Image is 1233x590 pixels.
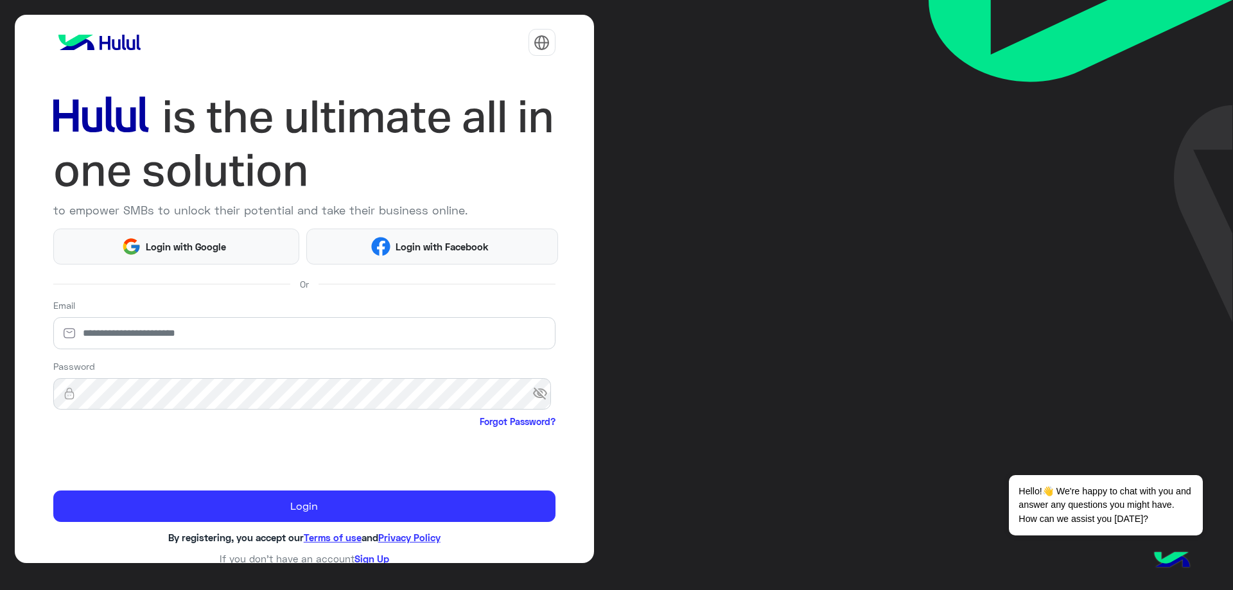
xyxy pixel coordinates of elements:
img: hulul-logo.png [1150,539,1194,584]
span: By registering, you accept our [168,532,304,543]
img: logo [53,30,146,55]
span: and [362,532,378,543]
a: Sign Up [354,553,389,564]
span: Login with Google [141,239,231,254]
label: Email [53,299,75,312]
span: visibility_off [532,383,555,406]
p: to empower SMBs to unlock their potential and take their business online. [53,202,555,219]
iframe: reCAPTCHA [53,431,249,481]
span: Login with Facebook [390,239,493,254]
a: Privacy Policy [378,532,441,543]
img: Facebook [371,237,390,256]
img: email [53,327,85,340]
img: lock [53,387,85,400]
a: Forgot Password? [480,415,555,428]
button: Login with Google [53,229,300,264]
img: tab [534,35,550,51]
img: Google [121,237,141,256]
span: Hello!👋 We're happy to chat with you and answer any questions you might have. How can we assist y... [1009,475,1202,535]
h6: If you don’t have an account [53,553,555,564]
button: Login [53,490,555,523]
img: hululLoginTitle_EN.svg [53,90,555,197]
button: Login with Facebook [306,229,557,264]
label: Password [53,360,95,373]
a: Terms of use [304,532,362,543]
span: Or [300,277,309,291]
